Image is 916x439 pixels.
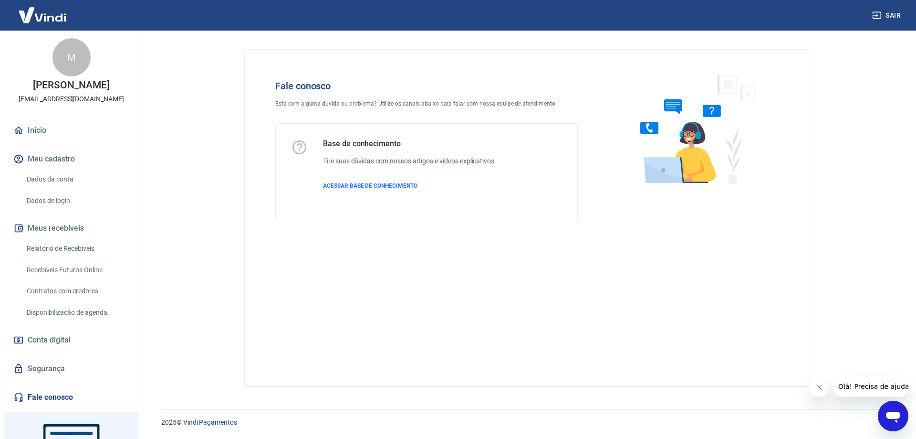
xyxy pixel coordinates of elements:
a: Disponibilização de agenda [23,303,131,322]
a: Início [11,120,131,141]
p: [PERSON_NAME] [33,80,109,90]
a: Dados da conta [23,170,131,189]
iframe: Botão para abrir a janela de mensagens [878,401,908,431]
iframe: Fechar mensagem [810,378,829,397]
button: Sair [870,7,905,24]
div: M [52,38,91,76]
a: Recebíveis Futuros Online [23,260,131,280]
a: Relatório de Recebíveis [23,239,131,258]
img: Vindi [11,0,73,30]
a: Conta digital [11,330,131,351]
button: Meus recebíveis [11,218,131,239]
button: Meu cadastro [11,149,131,170]
p: Está com alguma dúvida ou problema? Utilize os canais abaixo para falar com nossa equipe de atend... [275,99,578,108]
iframe: Mensagem da empresa [833,376,908,397]
p: 2025 © [161,418,893,428]
img: Fale conosco [621,65,766,193]
a: Contratos com credores [23,281,131,301]
span: ACESSAR BASE DE CONHECIMENTO [323,182,417,189]
a: Dados de login [23,191,131,211]
span: Conta digital [28,333,71,347]
h4: Fale conosco [275,80,578,92]
p: [EMAIL_ADDRESS][DOMAIN_NAME] [19,94,124,104]
a: Vindi Pagamentos [183,418,237,426]
h6: Tire suas dúvidas com nossos artigos e vídeos explicativos. [323,156,496,166]
a: Segurança [11,358,131,379]
a: Fale conosco [11,387,131,408]
h5: Base de conhecimento [323,139,496,149]
a: ACESSAR BASE DE CONHECIMENTO [323,182,496,190]
span: Olá! Precisa de ajuda? [6,7,80,14]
